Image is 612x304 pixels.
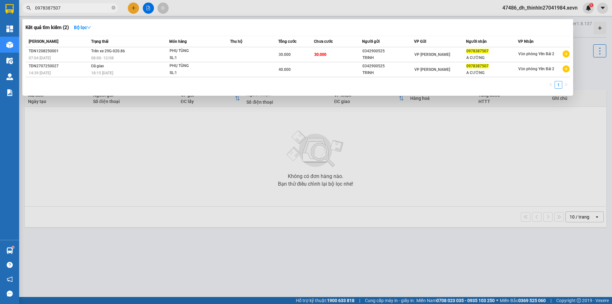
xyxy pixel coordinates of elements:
[170,70,217,77] div: SL: 1
[279,67,291,72] span: 40.000
[466,49,489,53] span: 0978387507
[6,57,13,64] img: warehouse-icon
[6,247,13,254] img: warehouse-icon
[230,39,242,44] span: Thu hộ
[518,39,534,44] span: VP Nhận
[112,5,115,11] span: close-circle
[563,65,570,72] span: plus-circle
[362,48,414,55] div: 0342900525
[362,55,414,61] div: TRINH
[170,55,217,62] div: SL: 1
[91,56,114,60] span: 08:00 - 12/08
[555,81,562,88] a: 1
[6,41,13,48] img: warehouse-icon
[25,24,69,31] h3: Kết quả tìm kiếm ( 2 )
[29,63,89,70] div: TDN2707250027
[362,63,414,70] div: 0342900525
[562,81,570,89] li: Next Page
[169,39,187,44] span: Món hàng
[35,4,110,11] input: Tìm tên, số ĐT hoặc mã đơn
[466,70,518,76] div: A CƯỜNG
[466,39,487,44] span: Người nhận
[29,71,51,75] span: 14:39 [DATE]
[314,52,326,57] span: 30.000
[91,71,113,75] span: 18:15 [DATE]
[7,276,13,282] span: notification
[29,39,58,44] span: [PERSON_NAME]
[414,52,450,57] span: VP [PERSON_NAME]
[466,64,489,68] span: 0978387507
[314,39,333,44] span: Chưa cước
[547,81,555,89] button: left
[6,26,13,32] img: dashboard-icon
[518,67,554,71] span: Văn phòng Yên Bái 2
[562,81,570,89] button: right
[6,73,13,80] img: warehouse-icon
[12,246,14,248] sup: 1
[6,89,13,96] img: solution-icon
[564,83,568,86] span: right
[7,291,13,297] span: message
[7,262,13,268] span: question-circle
[547,81,555,89] li: Previous Page
[549,83,553,86] span: left
[518,52,554,56] span: Văn phòng Yên Bái 2
[29,56,51,60] span: 07:04 [DATE]
[91,49,125,53] span: Trên xe 29G-020.86
[69,22,96,33] button: Bộ lọcdown
[87,25,91,30] span: down
[26,6,31,10] span: search
[5,4,14,14] img: logo-vxr
[112,6,115,10] span: close-circle
[414,39,426,44] span: VP Gửi
[29,48,89,55] div: TDN1208250001
[414,67,450,72] span: VP [PERSON_NAME]
[555,81,562,89] li: 1
[91,64,104,68] span: Đã giao
[74,25,91,30] strong: Bộ lọc
[362,70,414,76] div: TRINH
[278,39,296,44] span: Tổng cước
[170,63,217,70] div: PHỤ TÙNG
[279,52,291,57] span: 30.000
[466,55,518,61] div: A CƯỜNG
[563,50,570,57] span: plus-circle
[362,39,380,44] span: Người gửi
[170,48,217,55] div: PHỤ TÙNG
[91,39,108,44] span: Trạng thái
